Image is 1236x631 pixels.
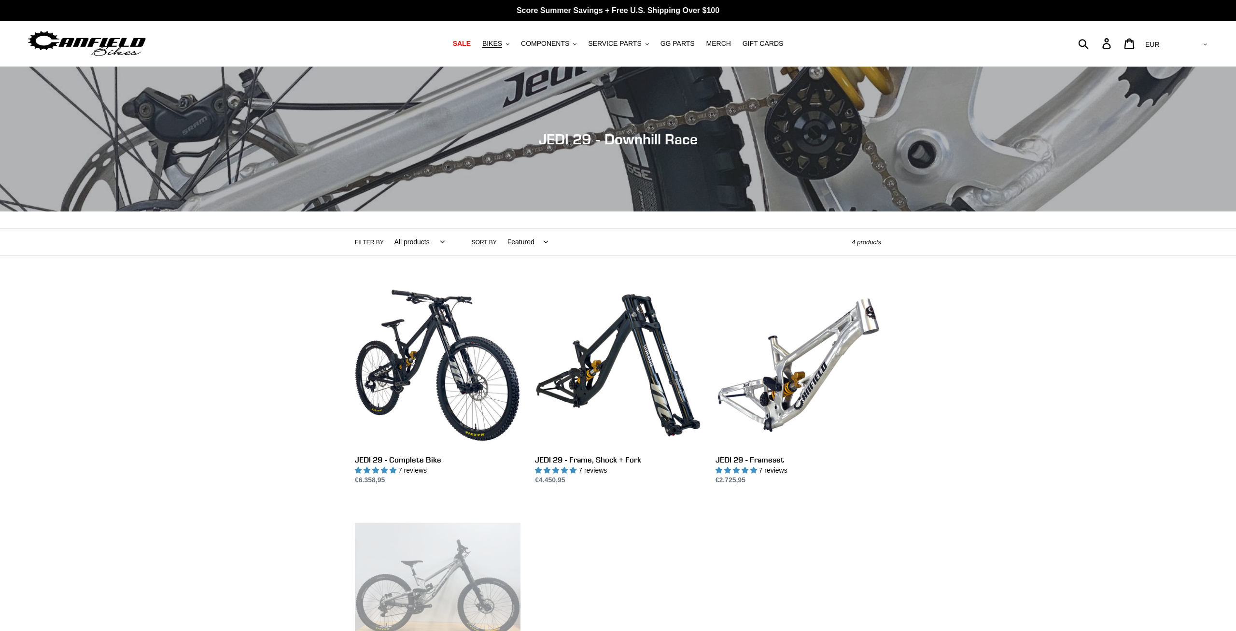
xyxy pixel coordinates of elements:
label: Sort by [472,238,497,247]
span: MERCH [706,40,731,48]
a: SALE [448,37,476,50]
a: GG PARTS [656,37,700,50]
input: Search [1083,33,1108,54]
span: GG PARTS [660,40,695,48]
span: JEDI 29 - Downhill Race [539,130,698,148]
span: SALE [453,40,471,48]
span: BIKES [482,40,502,48]
span: SERVICE PARTS [588,40,641,48]
button: BIKES [478,37,514,50]
img: Canfield Bikes [27,28,147,59]
span: GIFT CARDS [743,40,784,48]
button: COMPONENTS [516,37,581,50]
a: MERCH [702,37,736,50]
a: GIFT CARDS [738,37,788,50]
label: Filter by [355,238,384,247]
button: SERVICE PARTS [583,37,653,50]
span: COMPONENTS [521,40,569,48]
span: 4 products [852,238,881,246]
